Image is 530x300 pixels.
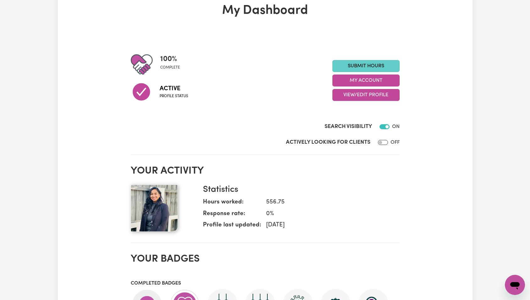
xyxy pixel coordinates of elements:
dt: Hours worked: [203,198,261,209]
span: OFF [391,140,400,145]
button: View/Edit Profile [332,89,400,101]
span: Active [160,84,188,93]
h2: Your activity [131,165,400,177]
dt: Response rate: [203,209,261,221]
img: Your profile picture [131,185,178,232]
dd: 0 % [261,209,395,219]
iframe: Button to launch messaging window [505,275,525,295]
div: Profile completeness: 100% [160,53,185,75]
label: Actively Looking for Clients [286,138,370,147]
dd: 556.75 [261,198,395,207]
h1: My Dashboard [131,3,400,18]
label: Search Visibility [325,123,372,131]
h3: Completed badges [131,281,400,286]
h3: Statistics [203,185,395,195]
button: My Account [332,75,400,86]
h2: Your badges [131,253,400,265]
dd: [DATE] [261,221,395,230]
span: Profile status [160,93,188,99]
span: complete [160,65,180,70]
span: ON [392,124,400,129]
span: 100 % [160,53,180,65]
dt: Profile last updated: [203,221,261,232]
a: Submit Hours [332,60,400,72]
